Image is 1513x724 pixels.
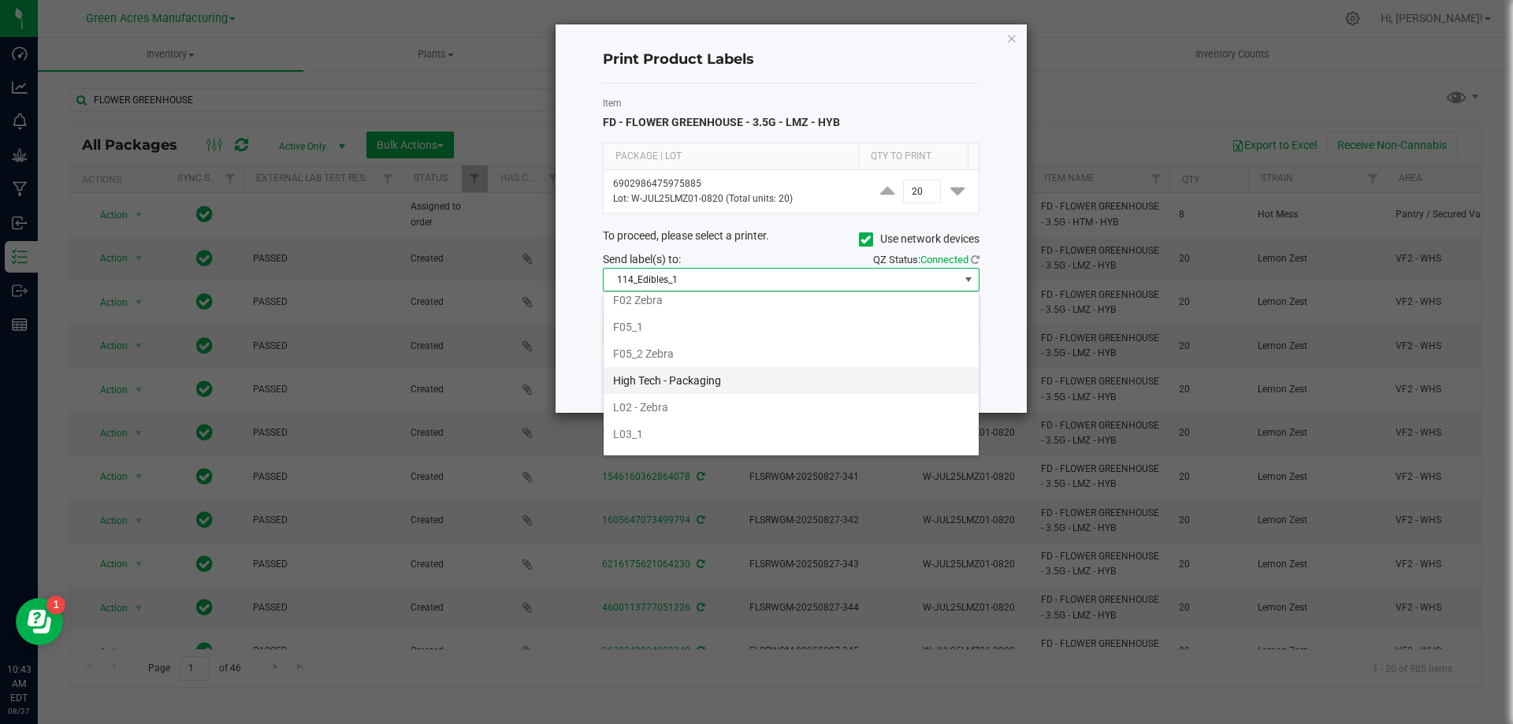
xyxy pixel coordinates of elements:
[613,176,857,191] p: 6902986475975885
[920,254,968,265] span: Connected
[603,116,840,128] span: FD - FLOWER GREENHOUSE - 3.5G - LMZ - HYB
[46,596,65,614] iframe: Resource center unread badge
[603,253,681,265] span: Send label(s) to:
[603,50,980,70] h4: Print Product Labels
[613,191,857,206] p: Lot: W-JUL25LMZ01-0820 (Total units: 20)
[604,287,979,314] li: F02 Zebra
[591,306,991,322] div: Select a label template.
[604,269,959,291] span: 114_Edibles_1
[16,598,63,645] iframe: Resource center
[591,228,991,251] div: To proceed, please select a printer.
[604,447,979,474] li: L03_2
[603,96,980,110] label: Item
[604,421,979,447] li: L03_1
[604,367,979,394] li: High Tech - Packaging
[604,143,858,170] th: Package | Lot
[604,340,979,367] li: F05_2 Zebra
[858,143,968,170] th: Qty to Print
[604,314,979,340] li: F05_1
[859,231,980,247] label: Use network devices
[604,394,979,421] li: L02 - Zebra
[873,254,980,265] span: QZ Status:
